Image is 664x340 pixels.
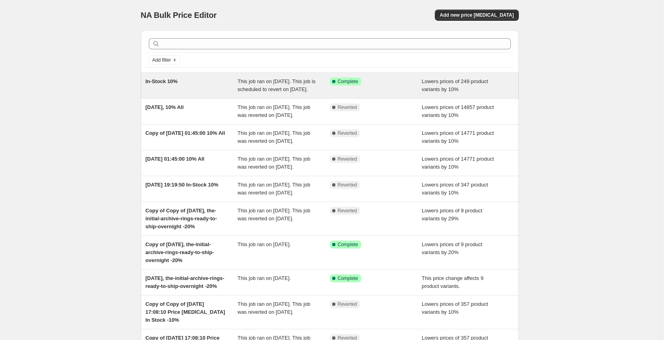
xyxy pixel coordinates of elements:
span: Reverted [338,104,357,111]
span: In-Stock 10% [146,78,178,84]
span: Reverted [338,156,357,162]
span: This job ran on [DATE]. This job was reverted on [DATE]. [238,182,310,196]
span: Reverted [338,182,357,188]
span: Copy of Copy of [DATE], the-initial-archive-rings-ready-to-ship-overnight -20% [146,208,217,229]
span: [DATE] 19:19:50 In-Stock 10% [146,182,218,188]
span: Reverted [338,208,357,214]
span: Copy of [DATE], the-initial-archive-rings-ready-to-ship-overnight -20% [146,241,214,263]
span: Copy of [DATE] 01:45:00 10% All [146,130,225,136]
span: Lowers prices of 9 product variants by 20% [422,241,482,255]
span: Lowers prices of 357 product variants by 10% [422,301,488,315]
span: Complete [338,275,358,282]
span: Lowers prices of 347 product variants by 10% [422,182,488,196]
span: Reverted [338,130,357,136]
span: NA Bulk Price Editor [141,11,217,19]
span: This job ran on [DATE]. This job was reverted on [DATE]. [238,208,310,221]
span: Complete [338,78,358,85]
span: Add filter [152,57,171,63]
span: This price change affects 9 product variants. [422,275,483,289]
span: Add new price [MEDICAL_DATA] [440,12,514,18]
span: This job ran on [DATE]. [238,241,291,247]
span: This job ran on [DATE]. This job was reverted on [DATE]. [238,301,310,315]
span: [DATE], the-initial-archive-rings-ready-to-ship-overnight -20% [146,275,224,289]
span: This job ran on [DATE]. This job is scheduled to revert on [DATE]. [238,78,315,92]
span: Lowers prices of 14771 product variants by 10% [422,156,494,170]
span: Lowers prices of 14857 product variants by 10% [422,104,494,118]
span: [DATE], 10% All [146,104,184,110]
span: Reverted [338,301,357,307]
span: This job ran on [DATE]. This job was reverted on [DATE]. [238,104,310,118]
span: Lowers prices of 14771 product variants by 10% [422,130,494,144]
span: [DATE] 01:45:00 10% All [146,156,204,162]
span: Complete [338,241,358,248]
span: This job ran on [DATE]. This job was reverted on [DATE]. [238,156,310,170]
span: Lowers prices of 9 product variants by 29% [422,208,482,221]
span: Lowers prices of 249 product variants by 10% [422,78,488,92]
span: This job ran on [DATE]. This job was reverted on [DATE]. [238,130,310,144]
button: Add filter [149,55,181,65]
button: Add new price [MEDICAL_DATA] [435,10,518,21]
span: Copy of Copy of [DATE] 17:08:10 Price [MEDICAL_DATA] In Stock -10% [146,301,225,323]
span: This job ran on [DATE]. [238,275,291,281]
